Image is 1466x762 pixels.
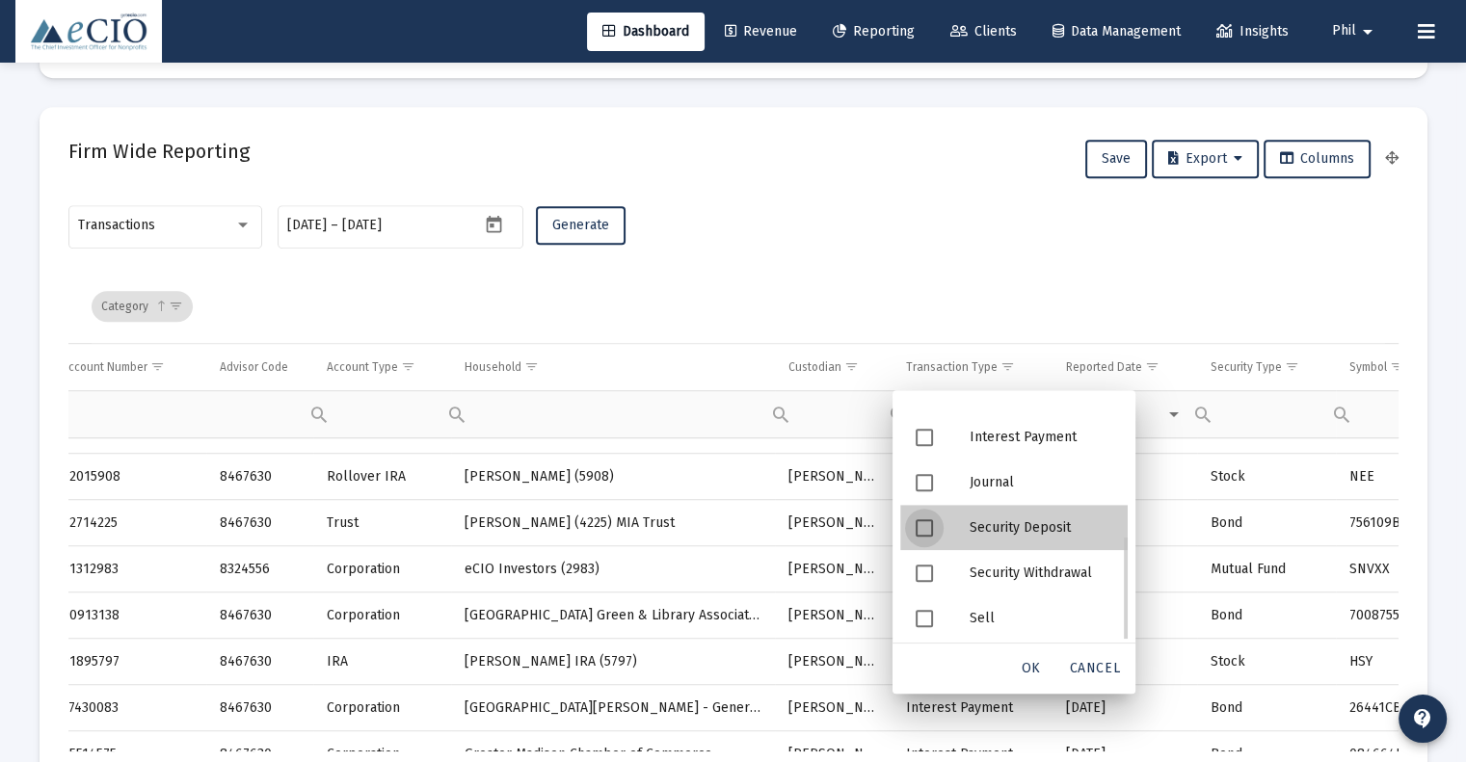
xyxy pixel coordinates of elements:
[465,359,521,375] div: Household
[1336,546,1438,592] td: SNVXX
[206,546,313,592] td: 8324556
[1053,344,1197,390] td: Column Reported Date
[206,639,313,685] td: 8467630
[725,23,797,39] span: Revenue
[48,454,206,500] td: 92015908
[313,454,451,500] td: Rollover IRA
[1197,454,1335,500] td: Stock
[451,390,775,437] td: Filter cell
[92,291,193,322] div: Category
[313,639,451,685] td: IRA
[313,685,451,731] td: Corporation
[313,546,451,592] td: Corporation
[68,136,250,167] h2: Firm Wide Reporting
[62,359,147,375] div: Account Number
[1336,344,1438,390] td: Column Symbol
[68,270,1399,751] div: Data grid
[48,546,206,592] td: 81312983
[30,13,147,51] img: Dashboard
[1062,651,1128,686] div: Cancel
[1197,685,1335,731] td: Bond
[1336,592,1438,639] td: 7008755
[313,592,451,639] td: Corporation
[1285,359,1299,374] span: Show filter options for column 'Security Type'
[844,359,859,374] span: Show filter options for column 'Custodian'
[1000,651,1062,686] div: OK
[48,639,206,685] td: 91895797
[788,359,841,375] div: Custodian
[709,13,813,51] a: Revenue
[1000,359,1015,374] span: Show filter options for column 'Transaction Type'
[327,359,398,375] div: Account Type
[313,500,451,546] td: Trust
[775,500,893,546] td: [PERSON_NAME]
[1197,344,1335,390] td: Column Security Type
[954,414,1128,460] div: Interest Payment
[92,270,1385,343] div: Data grid toolbar
[1070,660,1120,676] span: Cancel
[775,685,893,731] td: [PERSON_NAME]
[313,344,451,390] td: Column Account Type
[893,344,1053,390] td: Column Transaction Type
[1197,500,1335,546] td: Bond
[451,639,775,685] td: [PERSON_NAME] IRA (5797)
[1152,140,1259,178] button: Export
[206,500,313,546] td: 8467630
[1197,546,1335,592] td: Mutual Fund
[451,454,775,500] td: [PERSON_NAME] (5908)
[48,390,206,437] td: Filter cell
[451,344,775,390] td: Column Household
[1336,685,1438,731] td: 26441CBS3
[893,685,1053,731] td: Interest Payment
[331,218,338,233] span: –
[206,454,313,500] td: 8467630
[48,592,206,639] td: 90913138
[401,359,415,374] span: Show filter options for column 'Account Type'
[1336,500,1438,546] td: 756109BR4
[1197,592,1335,639] td: Bond
[893,390,1135,694] div: Filter options
[1197,639,1335,685] td: Stock
[775,639,893,685] td: [PERSON_NAME]
[1211,359,1282,375] div: Security Type
[48,500,206,546] td: 82714225
[775,344,893,390] td: Column Custodian
[150,359,165,374] span: Show filter options for column 'Account Number'
[206,344,313,390] td: Column Advisor Code
[1201,13,1304,51] a: Insights
[552,217,609,233] span: Generate
[1356,13,1379,51] mat-icon: arrow_drop_down
[950,23,1017,39] span: Clients
[451,592,775,639] td: [GEOGRAPHIC_DATA] Green & Library Association
[775,546,893,592] td: [PERSON_NAME]
[1336,639,1438,685] td: HSY
[287,218,327,233] input: Start date
[220,359,288,375] div: Advisor Code
[1216,23,1289,39] span: Insights
[78,217,155,233] span: Transactions
[1197,390,1335,437] td: Filter cell
[536,206,626,245] button: Generate
[1390,359,1404,374] span: Show filter options for column 'Symbol'
[451,546,775,592] td: eCIO Investors (2983)
[48,344,206,390] td: Column Account Number
[775,454,893,500] td: [PERSON_NAME]
[1309,12,1402,50] button: Phil
[587,13,705,51] a: Dashboard
[1411,707,1434,730] mat-icon: contact_support
[206,592,313,639] td: 8467630
[313,390,451,437] td: Filter cell
[906,359,998,375] div: Transaction Type
[1102,150,1131,167] span: Save
[1037,13,1196,51] a: Data Management
[480,210,508,238] button: Open calendar
[206,685,313,731] td: 8467630
[1336,454,1438,500] td: NEE
[1022,660,1041,676] span: OK
[524,359,539,374] span: Show filter options for column 'Household'
[1168,150,1242,167] span: Export
[954,550,1128,595] div: Security Withdrawal
[1349,359,1387,375] div: Symbol
[48,685,206,731] td: 37430083
[1085,140,1147,178] button: Save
